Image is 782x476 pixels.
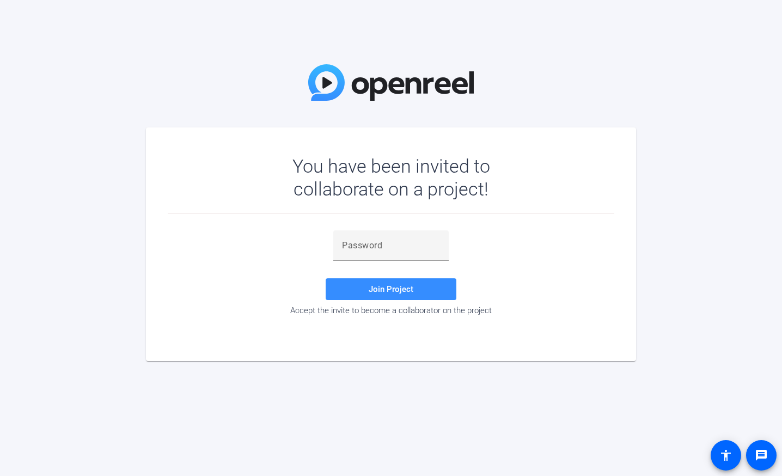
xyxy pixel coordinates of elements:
span: Join Project [369,284,413,294]
div: You have been invited to collaborate on a project! [261,155,522,200]
img: OpenReel Logo [308,64,474,101]
input: Password [342,239,440,252]
div: Accept the invite to become a collaborator on the project [168,306,614,315]
button: Join Project [326,278,456,300]
mat-icon: message [755,449,768,462]
mat-icon: accessibility [719,449,732,462]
